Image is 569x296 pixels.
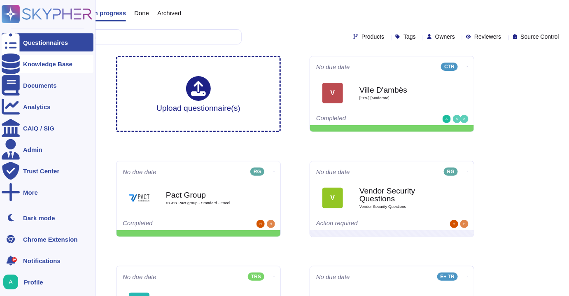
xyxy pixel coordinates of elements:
div: Dark mode [23,215,55,221]
img: user [257,220,265,228]
a: Admin [2,140,93,158]
a: Analytics [2,98,93,116]
img: user [267,220,275,228]
span: Owners [435,34,455,40]
span: No due date [316,274,350,280]
img: user [3,275,18,289]
span: Source Control [521,34,559,40]
a: Knowledge Base [2,55,93,73]
div: Analytics [23,104,51,110]
div: Completed [316,115,417,123]
div: Knowledge Base [23,61,72,67]
div: Questionnaires [23,40,68,46]
a: Trust Center [2,162,93,180]
a: Documents [2,76,93,94]
span: Profile [24,279,43,285]
span: Archived [157,10,181,16]
span: No due date [123,274,156,280]
span: RGER Pact group - Standard - Excel [166,201,248,205]
img: user [443,115,451,123]
a: CAIQ / SIG [2,119,93,137]
span: No due date [316,169,350,175]
span: In progress [92,10,126,16]
div: Chrome Extension [23,236,78,242]
div: CAIQ / SIG [23,125,54,131]
div: RG [250,168,264,176]
div: Upload questionnaire(s) [156,76,240,112]
b: Ville D'ambès [359,86,442,94]
span: Products [361,34,384,40]
div: Completed [123,220,224,228]
span: Tags [403,34,416,40]
div: V [322,188,343,208]
b: Vendor Security Questions [359,187,442,203]
span: Done [134,10,149,16]
img: user [450,220,458,228]
a: Chrome Extension [2,230,93,248]
img: user [460,220,469,228]
a: Questionnaires [2,33,93,51]
input: Search by keywords [33,30,241,44]
div: Trust Center [23,168,59,174]
span: No due date [316,64,350,70]
div: Documents [23,82,57,89]
div: 9+ [12,257,17,262]
div: More [23,189,38,196]
span: Notifications [23,258,61,264]
span: Vendor Security Questions [359,205,442,209]
span: No due date [123,169,156,175]
div: V [322,83,343,103]
img: Logo [129,188,149,208]
button: user [2,273,24,291]
img: user [460,115,469,123]
div: RG [444,168,458,176]
div: E+ TR [437,273,458,281]
div: Action required [316,220,417,228]
div: Admin [23,147,42,153]
img: user [453,115,461,123]
div: CTR [441,63,458,71]
span: Reviewers [474,34,501,40]
b: Pact Group [166,191,248,199]
span: [ERF] [Moderate] [359,96,442,100]
div: TRS [248,273,264,281]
